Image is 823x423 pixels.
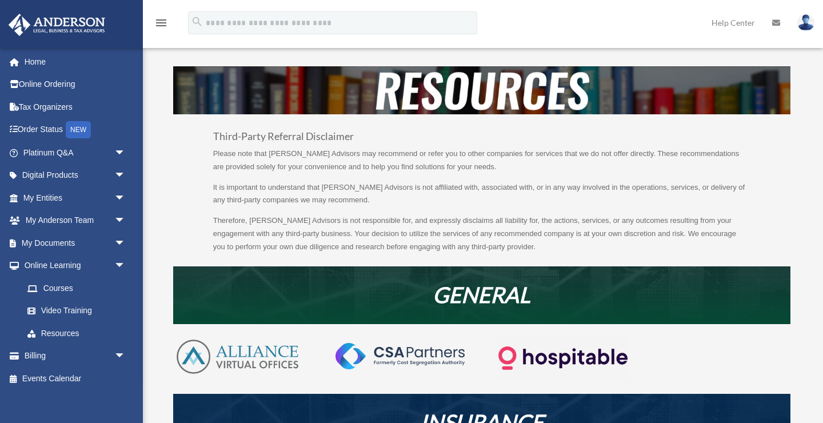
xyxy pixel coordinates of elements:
[8,209,143,232] a: My Anderson Teamarrow_drop_down
[213,131,750,147] h3: Third-Party Referral Disclaimer
[191,15,203,28] i: search
[8,141,143,164] a: Platinum Q&Aarrow_drop_down
[498,337,627,379] img: Logo-transparent-dark
[16,277,143,300] a: Courses
[114,209,137,233] span: arrow_drop_down
[8,345,143,368] a: Billingarrow_drop_down
[8,118,143,142] a: Order StatusNEW
[154,20,168,30] a: menu
[114,345,137,368] span: arrow_drop_down
[8,95,143,118] a: Tax Organizers
[213,147,750,181] p: Please note that [PERSON_NAME] Advisors may recommend or refer you to other companies for service...
[797,14,814,31] img: User Pic
[114,232,137,255] span: arrow_drop_down
[114,186,137,210] span: arrow_drop_down
[433,281,530,308] em: GENERAL
[335,343,464,369] img: CSA-partners-Formerly-Cost-Segregation-Authority
[8,232,143,254] a: My Documentsarrow_drop_down
[66,121,91,138] div: NEW
[8,254,143,277] a: Online Learningarrow_drop_down
[5,14,109,36] img: Anderson Advisors Platinum Portal
[173,66,790,114] img: resources-header
[114,141,137,165] span: arrow_drop_down
[16,300,143,322] a: Video Training
[8,186,143,209] a: My Entitiesarrow_drop_down
[114,164,137,187] span: arrow_drop_down
[173,337,302,376] img: AVO-logo-1-color
[16,322,137,345] a: Resources
[213,214,750,253] p: Therefore, [PERSON_NAME] Advisors is not responsible for, and expressly disclaims all liability f...
[8,367,143,390] a: Events Calendar
[213,181,750,215] p: It is important to understand that [PERSON_NAME] Advisors is not affiliated with, associated with...
[8,50,143,73] a: Home
[154,16,168,30] i: menu
[8,164,143,187] a: Digital Productsarrow_drop_down
[114,254,137,278] span: arrow_drop_down
[8,73,143,96] a: Online Ordering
